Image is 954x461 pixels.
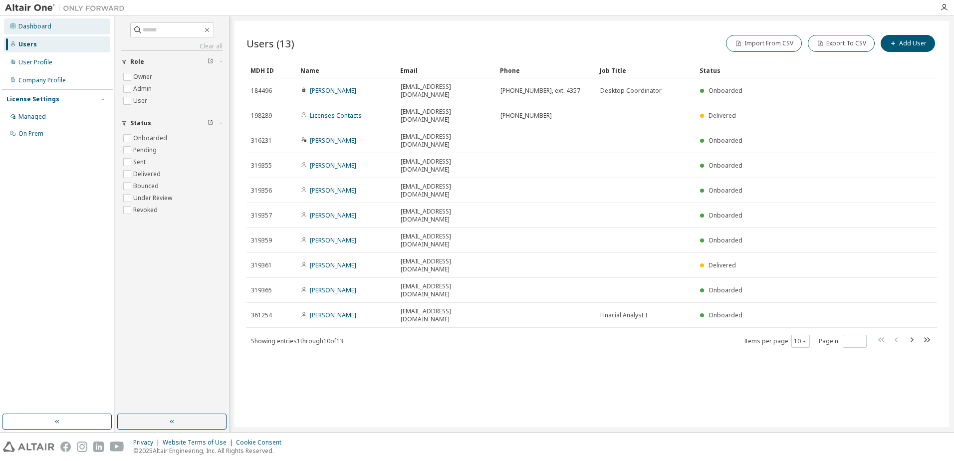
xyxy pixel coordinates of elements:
span: Onboarded [709,211,742,220]
button: Role [121,51,223,73]
span: Clear filter [208,58,214,66]
div: Phone [500,62,592,78]
div: Cookie Consent [236,439,287,447]
div: Dashboard [18,22,51,30]
span: [EMAIL_ADDRESS][DOMAIN_NAME] [401,232,491,248]
span: Status [130,119,151,127]
label: Pending [133,144,159,156]
label: Revoked [133,204,160,216]
a: [PERSON_NAME] [310,261,356,269]
p: © 2025 Altair Engineering, Inc. All Rights Reserved. [133,447,287,455]
a: [PERSON_NAME] [310,161,356,170]
span: Onboarded [709,286,742,294]
span: [EMAIL_ADDRESS][DOMAIN_NAME] [401,257,491,273]
button: Export To CSV [808,35,875,52]
span: [PHONE_NUMBER], ext. 4357 [500,87,580,95]
div: Privacy [133,439,163,447]
span: 361254 [251,311,272,319]
span: 316231 [251,137,272,145]
span: [EMAIL_ADDRESS][DOMAIN_NAME] [401,158,491,174]
div: Job Title [600,62,692,78]
button: Import From CSV [726,35,802,52]
a: [PERSON_NAME] [310,211,356,220]
a: [PERSON_NAME] [310,186,356,195]
span: 319356 [251,187,272,195]
img: Altair One [5,3,130,13]
img: instagram.svg [77,442,87,452]
img: youtube.svg [110,442,124,452]
span: Onboarded [709,311,742,319]
span: Showing entries 1 through 10 of 13 [251,337,343,345]
span: Delivered [709,111,736,120]
div: Managed [18,113,46,121]
span: Onboarded [709,136,742,145]
label: Sent [133,156,148,168]
div: Users [18,40,37,48]
label: Delivered [133,168,163,180]
span: 319357 [251,212,272,220]
span: [PHONE_NUMBER] [500,112,552,120]
a: [PERSON_NAME] [310,311,356,319]
img: facebook.svg [60,442,71,452]
a: [PERSON_NAME] [310,86,356,95]
span: [EMAIL_ADDRESS][DOMAIN_NAME] [401,183,491,199]
span: 198289 [251,112,272,120]
a: [PERSON_NAME] [310,286,356,294]
div: Status [700,62,885,78]
label: Onboarded [133,132,169,144]
span: Onboarded [709,86,742,95]
button: Add User [881,35,935,52]
span: Desktop Coordinator [600,87,662,95]
span: Onboarded [709,236,742,244]
div: Email [400,62,492,78]
a: [PERSON_NAME] [310,236,356,244]
label: Under Review [133,192,174,204]
label: Owner [133,71,154,83]
div: User Profile [18,58,52,66]
span: Delivered [709,261,736,269]
span: [EMAIL_ADDRESS][DOMAIN_NAME] [401,282,491,298]
span: Onboarded [709,186,742,195]
span: 319359 [251,236,272,244]
button: Status [121,112,223,134]
span: Finacial Analyst I [600,311,647,319]
span: 184496 [251,87,272,95]
span: [EMAIL_ADDRESS][DOMAIN_NAME] [401,307,491,323]
div: MDH ID [250,62,292,78]
a: Clear all [121,42,223,50]
img: linkedin.svg [93,442,104,452]
a: Licenses Contacts [310,111,362,120]
div: On Prem [18,130,43,138]
span: [EMAIL_ADDRESS][DOMAIN_NAME] [401,208,491,224]
span: Role [130,58,144,66]
span: [EMAIL_ADDRESS][DOMAIN_NAME] [401,133,491,149]
img: altair_logo.svg [3,442,54,452]
label: Bounced [133,180,161,192]
span: 319365 [251,286,272,294]
span: [EMAIL_ADDRESS][DOMAIN_NAME] [401,108,491,124]
label: Admin [133,83,154,95]
span: Clear filter [208,119,214,127]
span: Onboarded [709,161,742,170]
div: Name [300,62,392,78]
span: [EMAIL_ADDRESS][DOMAIN_NAME] [401,83,491,99]
div: License Settings [6,95,59,103]
button: 10 [794,337,807,345]
div: Website Terms of Use [163,439,236,447]
div: Company Profile [18,76,66,84]
span: Users (13) [246,36,294,50]
span: Items per page [744,335,810,348]
a: [PERSON_NAME] [310,136,356,145]
span: Page n. [819,335,867,348]
span: 319355 [251,162,272,170]
span: 319361 [251,261,272,269]
label: User [133,95,149,107]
